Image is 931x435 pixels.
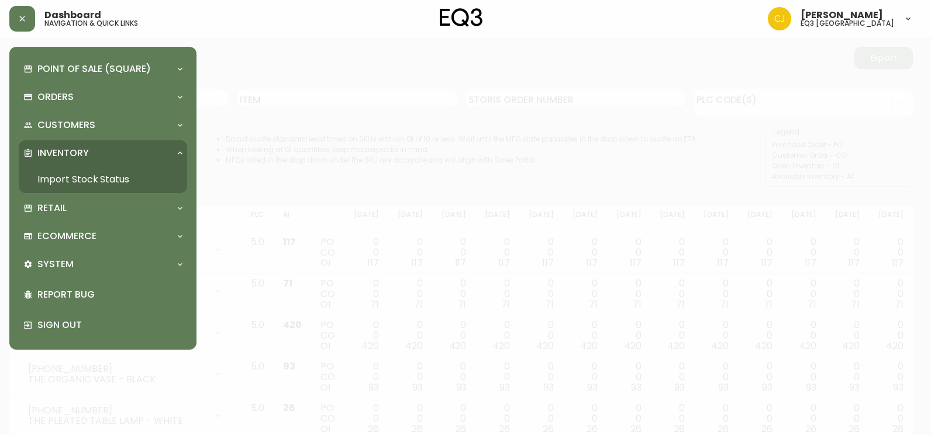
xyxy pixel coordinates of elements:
[37,288,182,301] p: Report Bug
[801,11,883,20] span: [PERSON_NAME]
[19,140,187,166] div: Inventory
[440,8,483,27] img: logo
[19,166,187,193] a: Import Stock Status
[19,279,187,310] div: Report Bug
[19,310,187,340] div: Sign Out
[37,63,151,75] p: Point of Sale (Square)
[37,258,74,271] p: System
[37,91,74,103] p: Orders
[44,20,138,27] h5: navigation & quick links
[37,202,67,215] p: Retail
[19,223,187,249] div: Ecommerce
[37,119,95,132] p: Customers
[801,20,894,27] h5: eq3 [GEOGRAPHIC_DATA]
[19,84,187,110] div: Orders
[37,319,182,332] p: Sign Out
[19,251,187,277] div: System
[19,195,187,221] div: Retail
[768,7,791,30] img: 7836c8950ad67d536e8437018b5c2533
[19,56,187,82] div: Point of Sale (Square)
[44,11,101,20] span: Dashboard
[37,147,89,160] p: Inventory
[37,230,96,243] p: Ecommerce
[19,112,187,138] div: Customers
